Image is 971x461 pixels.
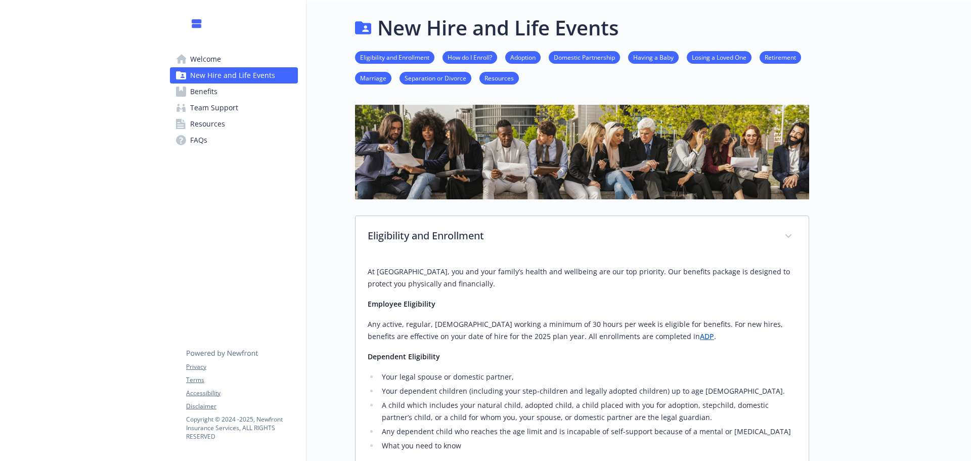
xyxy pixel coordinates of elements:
a: Team Support [170,100,298,116]
a: Losing a Loved One [687,52,752,62]
a: Disclaimer [186,402,297,411]
strong: Dependent Eligibility [368,352,440,361]
a: Adoption [505,52,541,62]
a: Terms [186,375,297,385]
a: Having a Baby [628,52,679,62]
a: Separation or Divorce [400,73,471,82]
span: New Hire and Life Events [190,67,275,83]
a: New Hire and Life Events [170,67,298,83]
a: Resources [170,116,298,132]
a: Welcome [170,51,298,67]
span: FAQs [190,132,207,148]
span: Welcome [190,51,221,67]
a: Privacy [186,362,297,371]
img: new hire page banner [355,105,809,199]
a: Eligibility and Enrollment [355,52,434,62]
p: Any active, regular, [DEMOGRAPHIC_DATA] working a minimum of 30 hours per week is eligible for be... [368,318,797,343]
strong: Employee Eligibility [368,299,435,309]
h1: New Hire and Life Events [377,13,619,43]
a: Accessibility [186,389,297,398]
span: Resources [190,116,225,132]
p: Copyright © 2024 - 2025 , Newfront Insurance Services, ALL RIGHTS RESERVED [186,415,297,441]
p: Eligibility and Enrollment [368,228,772,243]
a: Benefits [170,83,298,100]
p: At [GEOGRAPHIC_DATA], you and your family’s health and wellbeing are our top priority. Our benefi... [368,266,797,290]
a: How do I Enroll? [443,52,497,62]
li: Any dependent child who reaches the age limit and is incapable of self-support because of a menta... [379,426,797,438]
span: Benefits [190,83,217,100]
li: A child which includes your natural child, adopted child, a child placed with you for adoption, s... [379,399,797,424]
div: Eligibility and Enrollment [356,216,809,258]
a: Marriage [355,73,391,82]
a: Resources [479,73,519,82]
span: Team Support [190,100,238,116]
a: Retirement [760,52,801,62]
a: Domestic Partnership [549,52,620,62]
li: Your dependent children (including your step-children and legally adopted children) up to age [DE... [379,385,797,397]
li: Your legal spouse or domestic partner, [379,371,797,383]
a: FAQs [170,132,298,148]
li: What you need to know [379,440,797,452]
a: ADP [700,331,714,341]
